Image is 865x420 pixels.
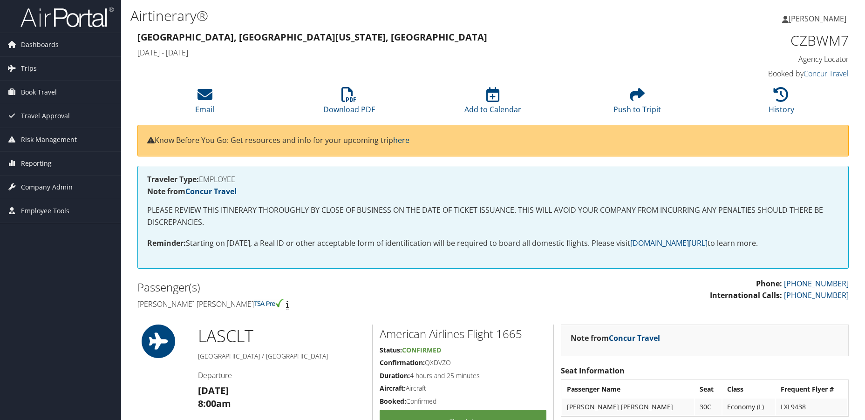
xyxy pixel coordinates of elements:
strong: Note from [571,333,660,343]
span: [PERSON_NAME] [789,14,846,24]
h2: Passenger(s) [137,279,486,295]
span: Dashboards [21,33,59,56]
span: Trips [21,57,37,80]
a: Concur Travel [185,186,237,196]
a: [DOMAIN_NAME][URL] [630,238,708,248]
strong: Duration: [380,371,410,380]
span: Travel Approval [21,104,70,128]
td: [PERSON_NAME] [PERSON_NAME] [562,399,694,415]
img: tsa-precheck.png [254,299,284,307]
h2: American Airlines Flight 1665 [380,326,546,342]
strong: 8:00am [198,397,231,410]
a: [PHONE_NUMBER] [784,278,849,289]
a: [PHONE_NUMBER] [784,290,849,300]
a: Push to Tripit [613,92,661,115]
h1: Airtinerary® [130,6,614,26]
span: Book Travel [21,81,57,104]
p: Starting on [DATE], a Real ID or other acceptable form of identification will be required to boar... [147,237,839,250]
strong: Phone: [756,278,782,289]
strong: [GEOGRAPHIC_DATA], [GEOGRAPHIC_DATA] [US_STATE], [GEOGRAPHIC_DATA] [137,31,487,43]
strong: Confirmation: [380,358,425,367]
h4: Departure [198,370,365,380]
a: Email [195,92,214,115]
a: Concur Travel [609,333,660,343]
th: Seat [695,381,722,398]
strong: International Calls: [710,290,782,300]
h5: [GEOGRAPHIC_DATA] / [GEOGRAPHIC_DATA] [198,352,365,361]
td: 30C [695,399,722,415]
strong: Note from [147,186,237,196]
strong: Aircraft: [380,384,406,393]
span: Confirmed [402,345,441,354]
th: Passenger Name [562,381,694,398]
a: Concur Travel [804,68,849,79]
strong: Status: [380,345,402,354]
a: Add to Calendar [464,92,521,115]
h4: [DATE] - [DATE] [137,47,667,58]
h4: Agency Locator [681,54,849,64]
span: Reporting [21,152,52,175]
p: PLEASE REVIEW THIS ITINERARY THOROUGHLY BY CLOSE OF BUSINESS ON THE DATE OF TICKET ISSUANCE. THIS... [147,204,839,228]
strong: Traveler Type: [147,174,199,184]
a: here [393,135,409,145]
img: airportal-logo.png [20,6,114,28]
td: LXL9438 [776,399,847,415]
td: Economy (L) [722,399,775,415]
a: [PERSON_NAME] [782,5,856,33]
h1: CZBWM7 [681,31,849,50]
a: Download PDF [323,92,375,115]
strong: Seat Information [561,366,625,376]
h5: Aircraft [380,384,546,393]
h4: [PERSON_NAME] [PERSON_NAME] [137,299,486,309]
span: Risk Management [21,128,77,151]
th: Frequent Flyer # [776,381,847,398]
h4: EMPLOYEE [147,176,839,183]
strong: Booked: [380,397,406,406]
h5: 4 hours and 25 minutes [380,371,546,380]
h1: LAS CLT [198,325,365,348]
span: Company Admin [21,176,73,199]
a: History [769,92,794,115]
h5: QXDVZO [380,358,546,367]
strong: Reminder: [147,238,186,248]
h5: Confirmed [380,397,546,406]
strong: [DATE] [198,384,229,397]
h4: Booked by [681,68,849,79]
span: Employee Tools [21,199,69,223]
p: Know Before You Go: Get resources and info for your upcoming trip [147,135,839,147]
th: Class [722,381,775,398]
